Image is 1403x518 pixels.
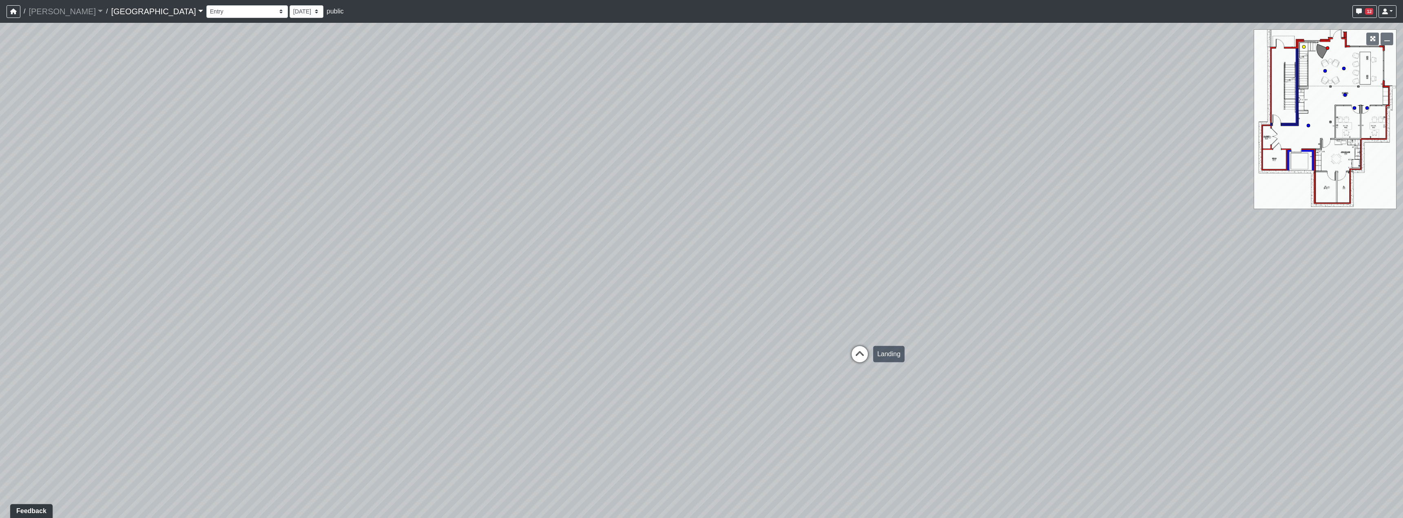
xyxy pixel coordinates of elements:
[20,3,29,20] span: /
[111,3,203,20] a: [GEOGRAPHIC_DATA]
[1352,5,1377,18] button: 12
[29,3,103,20] a: [PERSON_NAME]
[6,502,54,518] iframe: Ybug feedback widget
[327,8,344,15] span: public
[1365,8,1373,15] span: 12
[873,346,905,362] div: Landing
[103,3,111,20] span: /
